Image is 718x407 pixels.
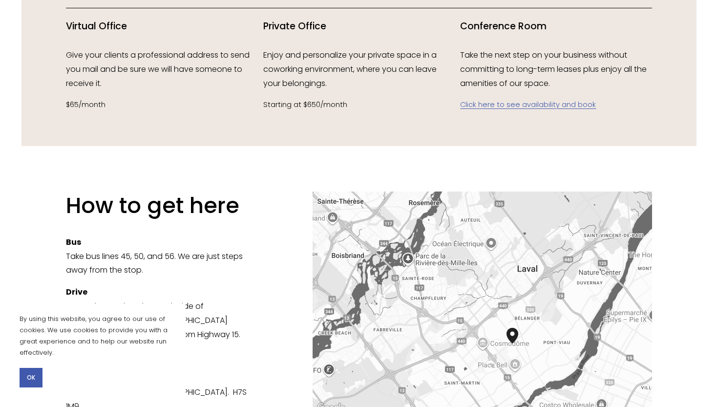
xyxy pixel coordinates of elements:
[66,192,258,220] h2: How to get here
[66,286,87,298] strong: Drive
[263,20,455,33] h4: Private Office
[20,368,42,387] button: OK
[263,48,455,90] p: Enjoy and personalize your private space in a coworking environment, where you can leave your bel...
[20,313,176,358] p: By using this website, you agree to our use of cookies. We use cookies to provide you with a grea...
[66,285,258,342] p: We are located on the south side of [GEOGRAPHIC_DATA]. [GEOGRAPHIC_DATA][PERSON_NAME]. Blocks awa...
[263,99,455,111] p: Starting at $650/month
[66,236,81,248] strong: Bus
[10,303,186,397] section: Cookie banner
[27,373,35,382] span: OK
[460,20,652,33] h4: Conference Room
[460,100,596,109] a: Click here to see availability and book
[66,99,258,111] p: $65/month
[460,48,652,90] p: Take the next step on your business without committing to long-term leases plus enjoy all the ame...
[66,20,258,33] h4: Virtual Office
[66,236,258,278] p: Take bus lines 45, 50, and 56. We are just steps away from the stop.
[507,328,530,359] div: Vic Collective 1430 Boul. St-Martin Ouest Laval, Canada
[66,48,258,90] p: Give your clients a professional address to send you mail and be sure we will have someone to rec...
